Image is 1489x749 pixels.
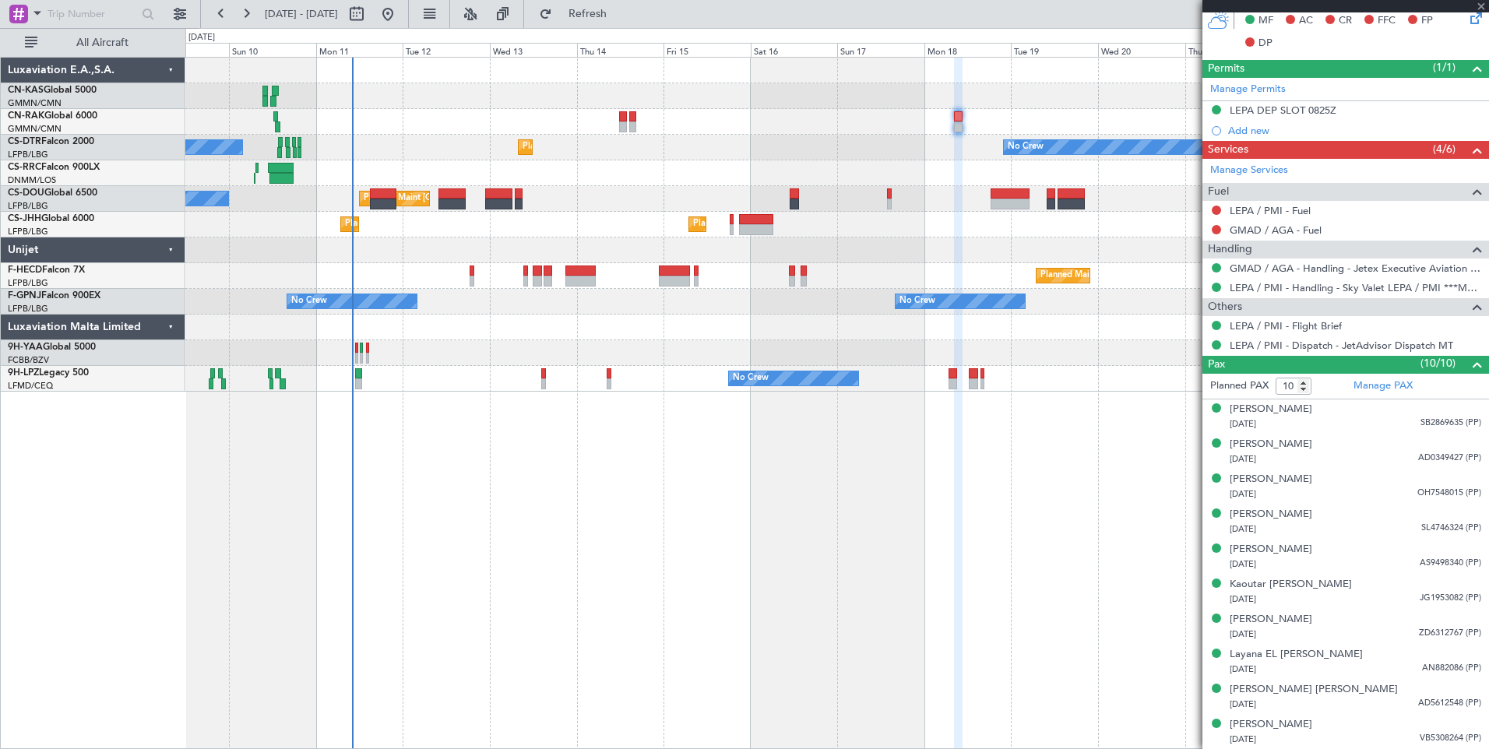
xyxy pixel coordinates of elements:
div: Mon 18 [924,43,1012,57]
span: CS-DOU [8,188,44,198]
div: Sat 16 [751,43,838,57]
span: JG1953082 (PP) [1420,592,1481,605]
span: MF [1258,13,1273,29]
div: Fri 15 [664,43,751,57]
div: Sat 9 [143,43,230,57]
button: Refresh [532,2,625,26]
div: No Crew [733,367,769,390]
div: No Crew [291,290,327,313]
span: CR [1339,13,1352,29]
span: [DATE] [1230,488,1256,500]
span: 9H-YAA [8,343,43,352]
span: Fuel [1208,183,1229,201]
span: All Aircraft [40,37,164,48]
div: Planned Maint [GEOGRAPHIC_DATA] ([GEOGRAPHIC_DATA]) [693,213,938,236]
span: [DATE] [1230,453,1256,465]
div: [PERSON_NAME] [1230,717,1312,733]
span: [DATE] [1230,558,1256,570]
div: No Crew [1008,135,1044,159]
div: Planned Maint [GEOGRAPHIC_DATA] ([GEOGRAPHIC_DATA]) [1040,264,1286,287]
span: [DATE] [1230,593,1256,605]
a: LEPA / PMI - Handling - Sky Valet LEPA / PMI ***MYHANDLING*** [1230,281,1481,294]
span: [DATE] [1230,733,1256,745]
input: Trip Number [48,2,137,26]
span: Services [1208,141,1248,159]
span: SL4746324 (PP) [1421,522,1481,535]
span: CS-JHH [8,214,41,223]
div: [DATE] [188,31,215,44]
div: Layana EL [PERSON_NAME] [1230,647,1363,663]
span: FFC [1378,13,1396,29]
a: Manage Services [1210,163,1288,178]
div: Wed 20 [1098,43,1185,57]
a: GMAD / AGA - Fuel [1230,223,1322,237]
span: AS9498340 (PP) [1420,557,1481,570]
a: CN-RAKGlobal 6000 [8,111,97,121]
a: CS-DOUGlobal 6500 [8,188,97,198]
div: Sun 10 [229,43,316,57]
a: FCBB/BZV [8,354,49,366]
div: Planned Maint [GEOGRAPHIC_DATA] ([GEOGRAPHIC_DATA]) [364,187,609,210]
div: [PERSON_NAME] [1230,437,1312,452]
div: LEPA DEP SLOT 0825Z [1230,104,1336,117]
a: LFMD/CEQ [8,380,53,392]
div: [PERSON_NAME] [1230,472,1312,487]
button: All Aircraft [17,30,169,55]
span: F-HECD [8,265,42,275]
span: [DATE] - [DATE] [265,7,338,21]
div: Tue 12 [403,43,490,57]
span: AC [1299,13,1313,29]
div: Thu 14 [577,43,664,57]
a: 9H-YAAGlobal 5000 [8,343,96,352]
span: DP [1258,36,1273,51]
a: LFPB/LBG [8,200,48,212]
span: Pax [1208,356,1225,374]
a: LEPA / PMI - Dispatch - JetAdvisor Dispatch MT [1230,339,1453,352]
span: AD0349427 (PP) [1418,452,1481,465]
div: Sun 17 [837,43,924,57]
a: Manage PAX [1353,378,1413,394]
a: GMMN/CMN [8,123,62,135]
span: AN882086 (PP) [1422,662,1481,675]
a: CS-JHHGlobal 6000 [8,214,94,223]
a: CS-RRCFalcon 900LX [8,163,100,172]
a: GMMN/CMN [8,97,62,109]
span: VB5308264 (PP) [1420,732,1481,745]
span: [DATE] [1230,418,1256,430]
span: [DATE] [1230,663,1256,675]
a: CN-KASGlobal 5000 [8,86,97,95]
div: Tue 19 [1011,43,1098,57]
span: CS-DTR [8,137,41,146]
span: SB2869635 (PP) [1420,417,1481,430]
span: FP [1421,13,1433,29]
a: GMAD / AGA - Handling - Jetex Executive Aviation Morocco GMAD / AGA [1230,262,1481,275]
a: F-GPNJFalcon 900EX [8,291,100,301]
span: (1/1) [1433,59,1456,76]
span: F-GPNJ [8,291,41,301]
span: Permits [1208,60,1244,78]
div: Planned Maint Sofia [523,135,602,159]
a: F-HECDFalcon 7X [8,265,85,275]
span: [DATE] [1230,698,1256,710]
div: [PERSON_NAME] [1230,612,1312,628]
a: LFPB/LBG [8,226,48,237]
div: Thu 21 [1185,43,1273,57]
div: No Crew [899,290,935,313]
span: CN-KAS [8,86,44,95]
a: LFPB/LBG [8,277,48,289]
a: DNMM/LOS [8,174,56,186]
span: OH7548015 (PP) [1417,487,1481,500]
div: [PERSON_NAME] [1230,542,1312,557]
span: 9H-LPZ [8,368,39,378]
span: [DATE] [1230,628,1256,640]
span: Others [1208,298,1242,316]
a: CS-DTRFalcon 2000 [8,137,94,146]
div: [PERSON_NAME] [1230,507,1312,522]
div: Add new [1228,124,1481,137]
div: Planned Maint [GEOGRAPHIC_DATA] ([GEOGRAPHIC_DATA]) [345,213,590,236]
span: [DATE] [1230,523,1256,535]
a: LEPA / PMI - Flight Brief [1230,319,1342,332]
span: Refresh [555,9,621,19]
span: CS-RRC [8,163,41,172]
span: (4/6) [1433,141,1456,157]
